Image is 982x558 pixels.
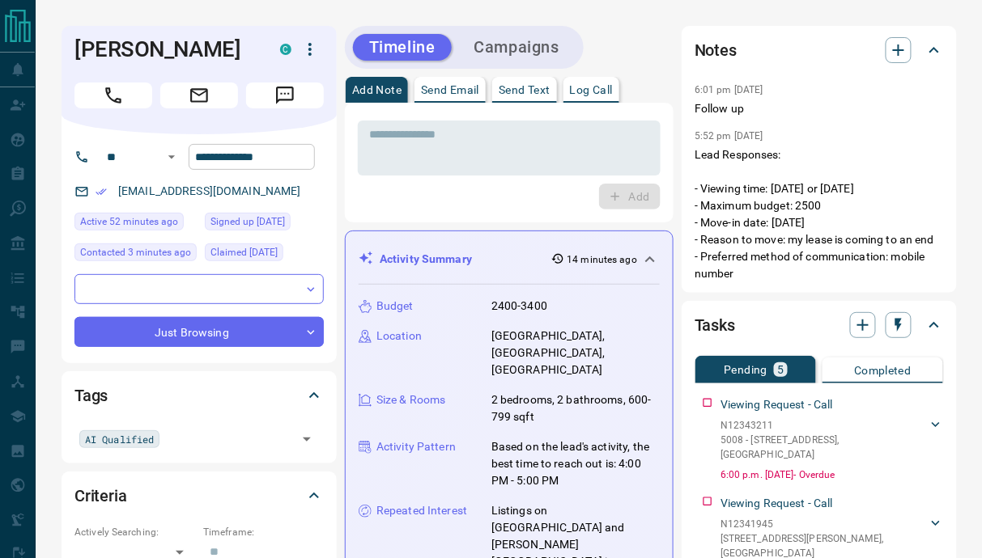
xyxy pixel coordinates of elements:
[376,298,414,315] p: Budget
[205,213,324,235] div: Fri Aug 15 2025
[210,244,278,260] span: Claimed [DATE]
[74,383,108,408] h2: Tags
[353,34,452,61] button: Timeline
[491,298,547,315] p: 2400-3400
[210,213,285,230] span: Signed up [DATE]
[376,328,422,345] p: Location
[499,84,551,95] p: Send Text
[74,525,195,539] p: Actively Searching:
[246,82,324,108] span: Message
[721,467,944,482] p: 6:00 p.m. [DATE] - Overdue
[570,84,613,95] p: Log Call
[491,438,660,489] p: Based on the lead's activity, the best time to reach out is: 4:00 PM - 5:00 PM
[352,84,402,95] p: Add Note
[376,502,467,519] p: Repeated Interest
[203,525,324,539] p: Timeframe:
[458,34,576,61] button: Campaigns
[421,84,479,95] p: Send Email
[80,213,178,230] span: Active 52 minutes ago
[695,306,944,345] div: Tasks
[695,100,944,117] p: Follow up
[74,36,256,62] h1: [PERSON_NAME]
[695,84,763,95] p: 6:01 pm [DATE]
[295,428,318,450] button: Open
[854,365,912,376] p: Completed
[695,37,737,63] h2: Notes
[695,146,944,282] p: Lead Responses: - Viewing time: [DATE] or [DATE] - Maximum budget: 2500 - Move-in date: [DATE] - ...
[380,251,472,268] p: Activity Summary
[74,243,197,266] div: Mon Aug 18 2025
[80,244,191,260] span: Contacted 3 minutes ago
[85,431,154,447] span: AI Qualified
[721,517,928,531] p: N12341945
[721,495,833,512] p: Viewing Request - Call
[160,82,238,108] span: Email
[74,483,127,509] h2: Criteria
[721,418,928,433] p: N12343211
[74,213,197,235] div: Mon Aug 18 2025
[695,130,763,142] p: 5:52 pm [DATE]
[695,312,735,338] h2: Tasks
[118,184,301,197] a: [EMAIL_ADDRESS][DOMAIN_NAME]
[205,243,324,266] div: Fri Aug 15 2025
[162,147,181,167] button: Open
[491,391,660,425] p: 2 bedrooms, 2 bathrooms, 600-799 sqft
[777,364,784,375] p: 5
[376,391,446,408] p: Size & Rooms
[74,317,324,347] div: Just Browsing
[74,82,152,108] span: Call
[695,31,944,70] div: Notes
[376,438,456,455] p: Activity Pattern
[96,186,107,197] svg: Email Verified
[721,415,944,465] div: N123432115008 - [STREET_ADDRESS],[GEOGRAPHIC_DATA]
[359,244,660,274] div: Activity Summary14 minutes ago
[568,252,638,267] p: 14 minutes ago
[280,44,291,55] div: condos.ca
[491,328,660,378] p: [GEOGRAPHIC_DATA], [GEOGRAPHIC_DATA], [GEOGRAPHIC_DATA]
[74,376,324,415] div: Tags
[724,364,767,375] p: Pending
[721,396,833,413] p: Viewing Request - Call
[721,433,928,462] p: 5008 - [STREET_ADDRESS] , [GEOGRAPHIC_DATA]
[74,476,324,515] div: Criteria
